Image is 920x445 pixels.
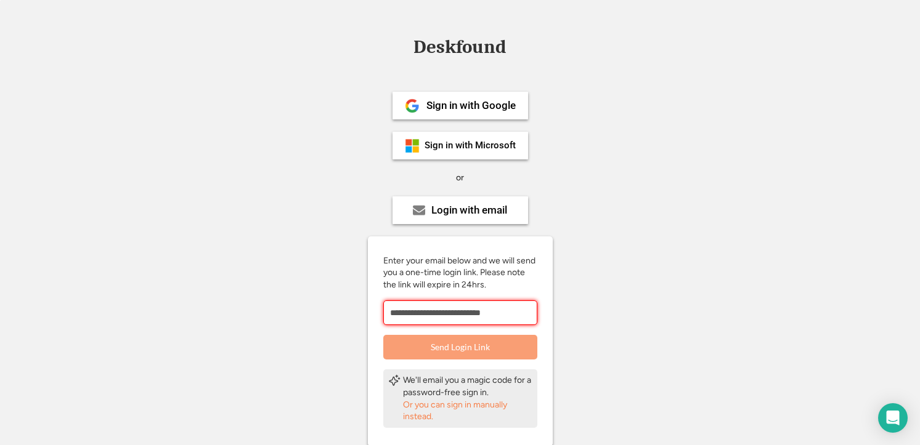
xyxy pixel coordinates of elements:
[426,100,516,111] div: Sign in with Google
[383,255,537,291] div: Enter your email below and we will send you a one-time login link. Please note the link will expi...
[878,403,908,433] div: Open Intercom Messenger
[405,98,420,113] img: 1024px-Google__G__Logo.svg.png
[405,138,420,153] img: ms-symbollockup_mssymbol_19.png
[403,374,532,398] div: We'll email you a magic code for a password-free sign in.
[431,205,507,215] div: Login with email
[408,38,513,57] div: Deskfound
[456,172,464,184] div: or
[383,335,537,359] button: Send Login Link
[403,399,532,423] div: Or you can sign in manually instead.
[425,141,516,150] div: Sign in with Microsoft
